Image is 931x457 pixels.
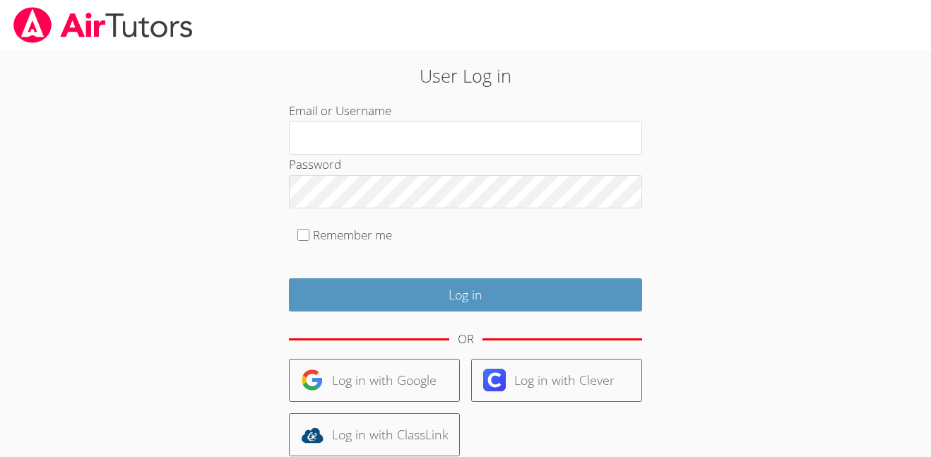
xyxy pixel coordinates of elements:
img: google-logo-50288ca7cdecda66e5e0955fdab243c47b7ad437acaf1139b6f446037453330a.svg [301,369,324,391]
a: Log in with ClassLink [289,413,460,456]
input: Log in [289,278,642,311]
label: Remember me [313,227,392,243]
h2: User Log in [214,62,717,89]
img: airtutors_banner-c4298cdbf04f3fff15de1276eac7730deb9818008684d7c2e4769d2f7ddbe033.png [12,7,194,43]
label: Password [289,156,341,172]
img: clever-logo-6eab21bc6e7a338710f1a6ff85c0baf02591cd810cc4098c63d3a4b26e2feb20.svg [483,369,506,391]
label: Email or Username [289,102,391,119]
a: Log in with Google [289,359,460,402]
img: classlink-logo-d6bb404cc1216ec64c9a2012d9dc4662098be43eaf13dc465df04b49fa7ab582.svg [301,424,324,446]
a: Log in with Clever [471,359,642,402]
div: OR [458,329,474,350]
